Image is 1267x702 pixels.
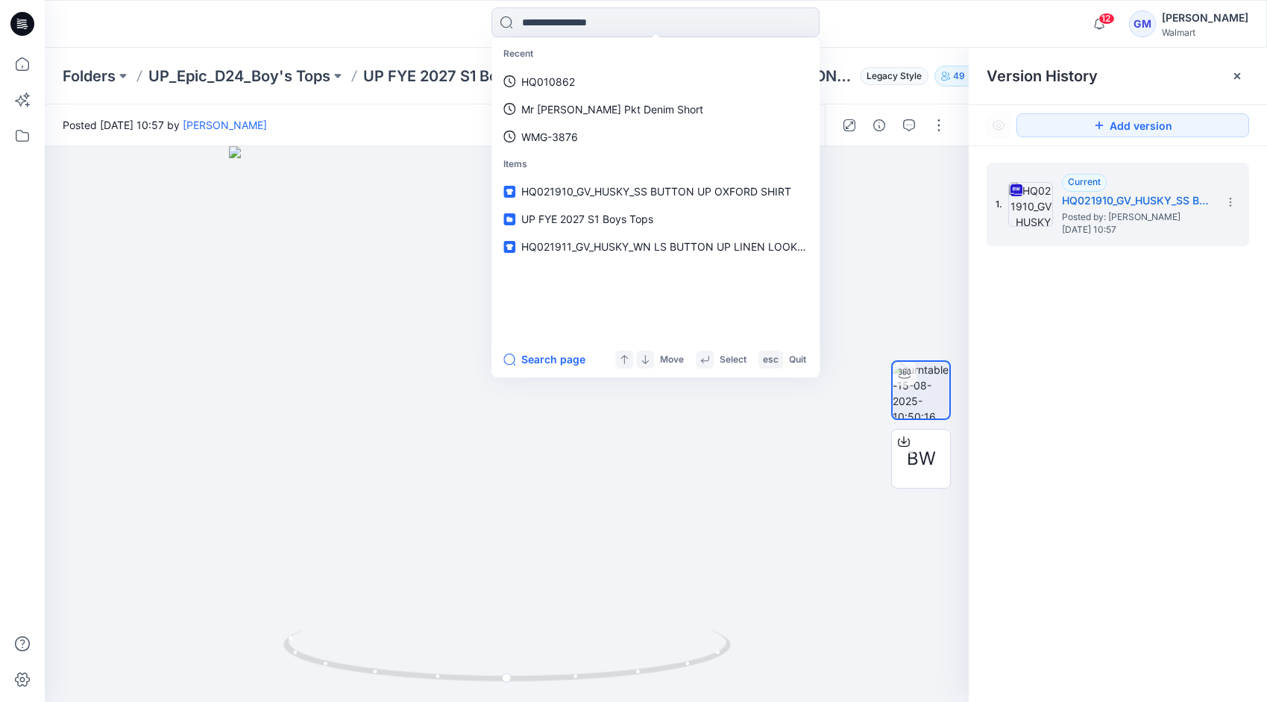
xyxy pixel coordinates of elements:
[503,351,585,369] button: Search page
[763,352,779,368] p: esc
[1162,27,1248,38] div: Walmart
[494,68,817,95] a: HQ010862
[494,205,817,233] a: UP FYE 2027 S1 Boys Tops
[494,123,817,151] a: WMG-3876
[1162,9,1248,27] div: [PERSON_NAME]
[63,117,267,133] span: Posted [DATE] 10:57 by
[183,119,267,131] a: [PERSON_NAME]
[521,185,791,198] span: HQ021910_GV_HUSKY_SS BUTTON UP OXFORD SHIRT
[1062,192,1211,210] h5: HQ021910_GV_HUSKY_SS BUTTON UP OXFORD SHIRT
[1016,113,1249,137] button: Add version
[494,233,817,260] a: HQ021911_GV_HUSKY_WN LS BUTTON UP LINEN LOOKALIKE SHIRT
[1068,176,1101,187] span: Current
[953,68,965,84] p: 49
[789,352,806,368] p: Quit
[494,40,817,68] p: Recent
[987,113,1010,137] button: Show Hidden Versions
[494,95,817,123] a: Mr [PERSON_NAME] Pkt Denim Short
[363,66,553,87] a: UP FYE 2027 S1 Boys Tops
[660,352,684,368] p: Move
[934,66,984,87] button: 49
[521,74,575,90] p: HQ010862
[521,213,653,225] span: UP FYE 2027 S1 Boys Tops
[1062,210,1211,225] span: Posted by: Gayan Mahawithanalage
[521,101,703,117] p: Mr Patch Pkt Denim Short
[521,240,859,253] span: HQ021911_GV_HUSKY_WN LS BUTTON UP LINEN LOOKALIKE SHIRT
[996,198,1002,211] span: 1.
[494,178,817,205] a: HQ021910_GV_HUSKY_SS BUTTON UP OXFORD SHIRT
[720,352,746,368] p: Select
[860,67,928,85] span: Legacy Style
[893,362,949,419] img: turntable-15-08-2025-10:50:16
[907,445,936,472] span: BW
[854,66,928,87] button: Legacy Style
[494,151,817,178] p: Items
[1231,70,1243,82] button: Close
[1062,225,1211,235] span: [DATE] 10:57
[1129,10,1156,37] div: GM
[1098,13,1115,25] span: 12
[148,66,330,87] a: UP_Epic_D24_Boy's Tops
[63,66,116,87] a: Folders
[867,113,891,137] button: Details
[521,129,578,145] p: WMG-3876
[1008,182,1053,227] img: HQ021910_GV_HUSKY_SS BUTTON UP OXFORD SHIRT
[987,67,1098,85] span: Version History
